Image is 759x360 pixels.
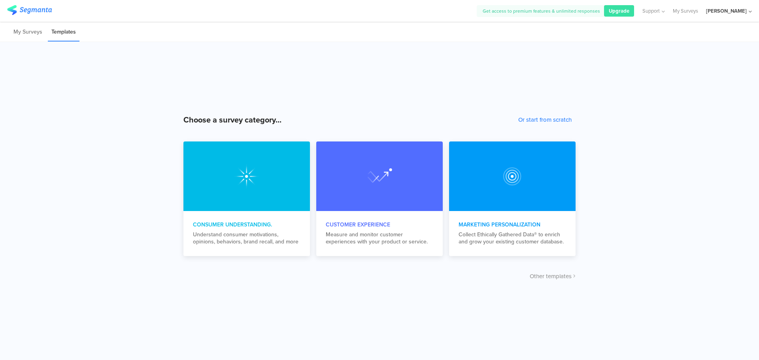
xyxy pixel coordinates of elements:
[530,272,572,281] span: Other templates
[706,7,747,15] div: [PERSON_NAME]
[326,221,433,229] div: Customer Experience
[183,114,281,126] div: Choose a survey category...
[48,23,79,41] li: Templates
[530,272,576,281] button: Other templates
[500,164,525,189] img: customer_experience.svg
[459,221,566,229] div: Marketing Personalization
[642,7,660,15] span: Support
[326,231,433,245] div: Measure and monitor customer experiences with your product or service.
[234,164,259,189] img: consumer_understanding.svg
[193,231,300,245] div: Understand consumer motivations, opinions, behaviors, brand recall, and more
[7,5,52,15] img: segmanta logo
[10,23,46,41] li: My Surveys
[518,115,572,124] button: Or start from scratch
[193,221,300,229] div: Consumer Understanding.
[483,8,600,15] span: Get access to premium features & unlimited responses
[609,7,629,15] span: Upgrade
[367,164,392,189] img: marketing_personalization.svg
[459,231,566,245] div: Collect Ethically Gathered Data® to enrich and grow your existing customer database.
